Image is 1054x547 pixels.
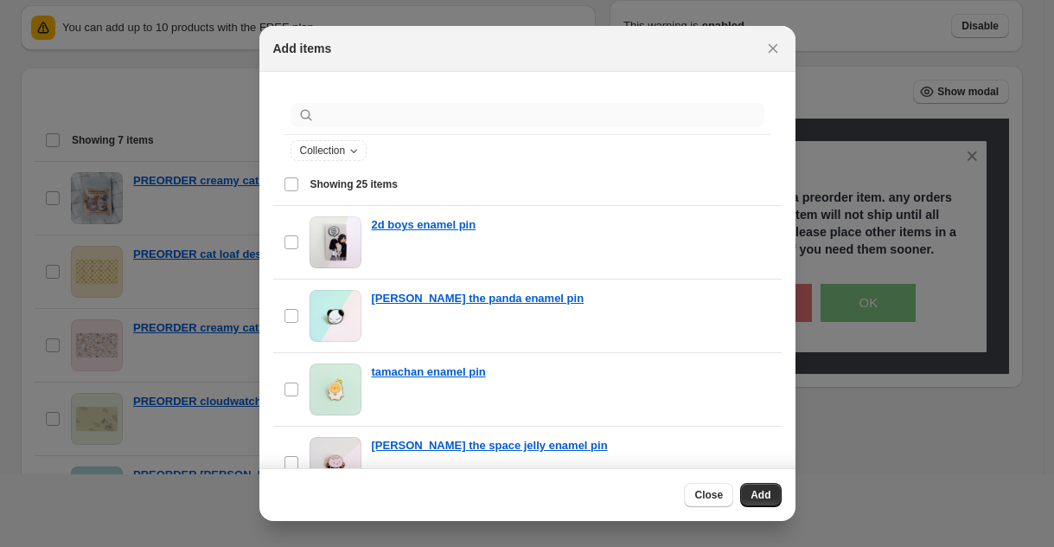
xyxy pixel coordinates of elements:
span: Close [694,488,723,502]
button: Close [684,483,733,507]
a: tamachan enamel pin [372,364,486,381]
a: [PERSON_NAME] the panda enamel pin [372,290,584,307]
button: Collection [291,141,367,160]
a: [PERSON_NAME] the space jelly enamel pin [372,437,608,454]
span: Collection [300,144,346,158]
img: tamachan enamel pin [310,364,361,415]
img: 2d boys enamel pin [310,216,361,268]
img: carmellow the space jelly enamel pin [310,437,361,489]
img: connor the panda enamel pin [310,290,361,342]
a: 2d boys enamel pin [372,216,476,234]
span: Add [751,488,770,502]
span: Showing 25 items [310,177,398,191]
button: Close [761,36,785,61]
button: Add [740,483,781,507]
h2: Add items [273,40,332,57]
